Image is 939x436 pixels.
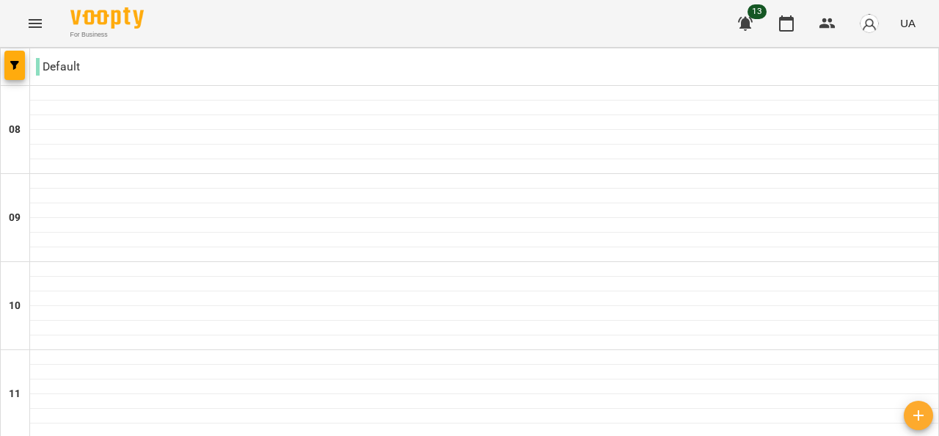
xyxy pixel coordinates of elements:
img: avatar_s.png [859,13,880,34]
span: For Business [70,30,144,40]
h6: 09 [9,210,21,226]
img: Voopty Logo [70,7,144,29]
h6: 08 [9,122,21,138]
button: Menu [18,6,53,41]
h6: 10 [9,298,21,314]
span: UA [900,15,916,31]
button: Створити урок [904,401,933,430]
button: UA [894,10,921,37]
p: Default [36,58,80,76]
span: 13 [748,4,767,19]
h6: 11 [9,386,21,402]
